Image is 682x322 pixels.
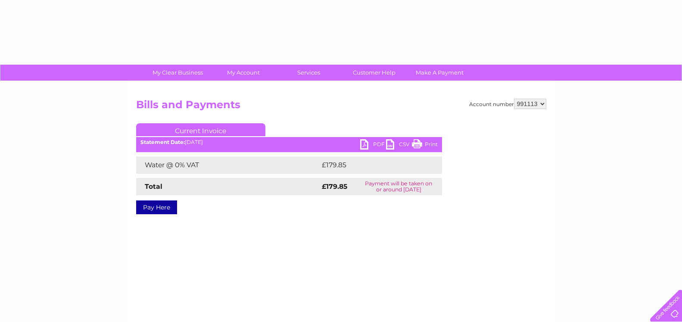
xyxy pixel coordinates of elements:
a: Pay Here [136,200,177,214]
a: My Clear Business [142,65,213,81]
a: My Account [208,65,279,81]
b: Statement Date: [140,139,185,145]
a: Customer Help [339,65,410,81]
a: PDF [360,139,386,152]
td: Water @ 0% VAT [136,156,320,174]
a: CSV [386,139,412,152]
td: £179.85 [320,156,426,174]
strong: £179.85 [322,182,347,191]
a: Print [412,139,438,152]
div: [DATE] [136,139,442,145]
a: Current Invoice [136,123,265,136]
a: Make A Payment [404,65,475,81]
strong: Total [145,182,162,191]
td: Payment will be taken on or around [DATE] [355,178,442,195]
h2: Bills and Payments [136,99,546,115]
a: Services [273,65,344,81]
div: Account number [469,99,546,109]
